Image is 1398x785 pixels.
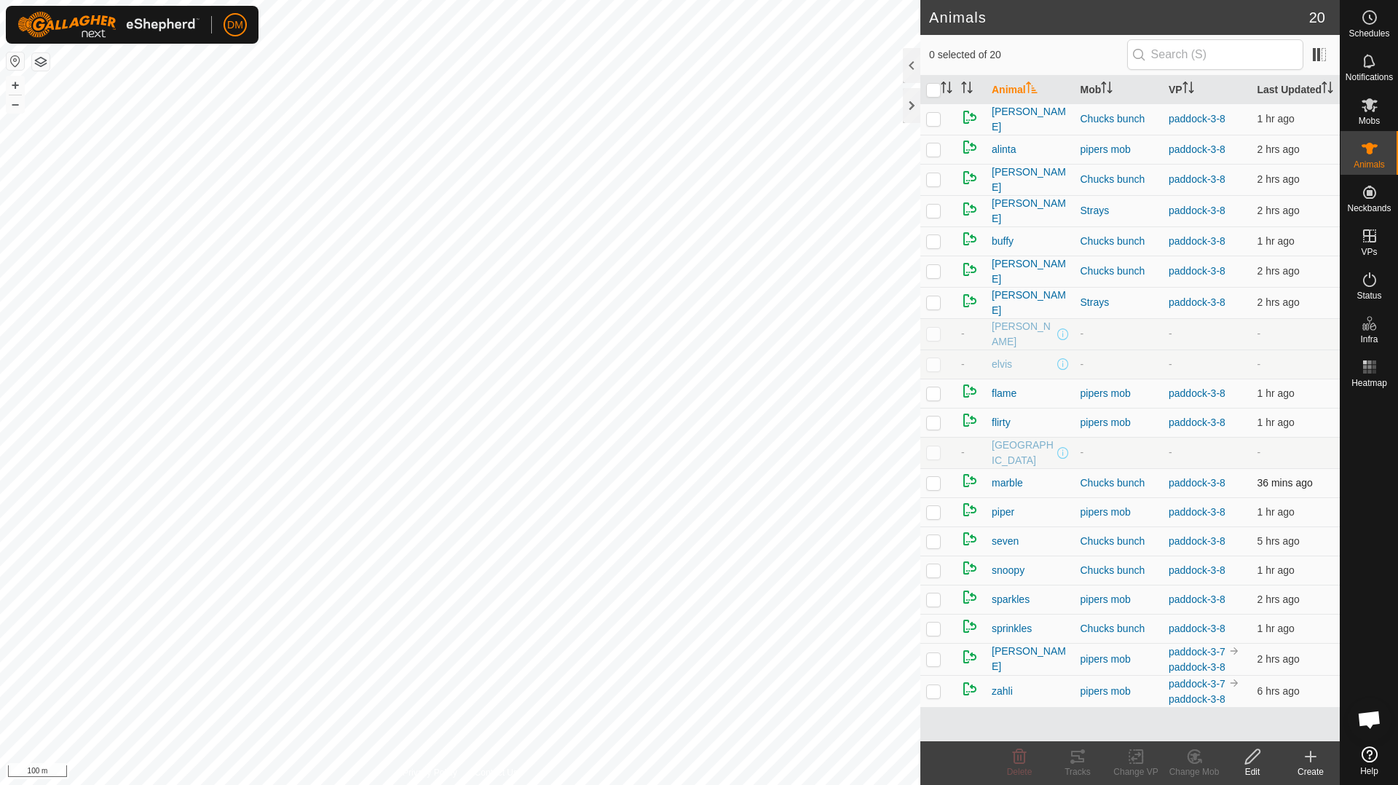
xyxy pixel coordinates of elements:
[961,109,979,126] img: returning on
[1169,296,1225,308] a: paddock-3-8
[1309,7,1325,28] span: 20
[961,292,979,309] img: returning on
[1081,415,1158,430] div: pipers mob
[1169,661,1225,673] a: paddock-3-8
[1081,476,1158,491] div: Chucks bunch
[1169,143,1225,155] a: paddock-3-8
[929,9,1309,26] h2: Animals
[1163,76,1252,104] th: VP
[1127,39,1303,70] input: Search (S)
[992,234,1014,249] span: buffy
[961,648,979,666] img: returning on
[992,476,1023,491] span: marble
[1257,328,1261,339] span: -
[1169,417,1225,428] a: paddock-3-8
[1257,296,1300,308] span: 12 Sept 2025, 6:36 am
[961,588,979,606] img: returning on
[992,357,1012,372] span: elvis
[1322,84,1333,95] p-sorticon: Activate to sort
[1257,623,1295,634] span: 12 Sept 2025, 7:06 am
[1228,677,1240,689] img: to
[1169,387,1225,399] a: paddock-3-8
[1081,142,1158,157] div: pipers mob
[1081,111,1158,127] div: Chucks bunch
[1257,173,1300,185] span: 12 Sept 2025, 6:36 am
[1169,358,1172,370] app-display-virtual-paddock-transition: -
[961,358,965,370] span: -
[1360,335,1378,344] span: Infra
[992,142,1016,157] span: alinta
[1356,291,1381,300] span: Status
[992,684,1013,699] span: zahli
[961,230,979,248] img: returning on
[1169,477,1225,489] a: paddock-3-8
[1048,765,1107,778] div: Tracks
[1169,646,1225,658] a: paddock-3-7
[1169,506,1225,518] a: paddock-3-8
[1257,417,1295,428] span: 12 Sept 2025, 7:06 am
[1169,328,1172,339] app-display-virtual-paddock-transition: -
[1346,73,1393,82] span: Notifications
[961,261,979,278] img: returning on
[7,76,24,94] button: +
[1354,160,1385,169] span: Animals
[17,12,200,38] img: Gallagher Logo
[1081,295,1158,310] div: Strays
[1007,767,1032,777] span: Delete
[1182,84,1194,95] p-sorticon: Activate to sort
[1340,741,1398,781] a: Help
[7,52,24,70] button: Reset Map
[961,618,979,635] img: returning on
[961,680,979,698] img: returning on
[1169,623,1225,634] a: paddock-3-8
[1081,172,1158,187] div: Chucks bunch
[1169,265,1225,277] a: paddock-3-8
[1169,564,1225,576] a: paddock-3-8
[1081,534,1158,549] div: Chucks bunch
[992,165,1069,195] span: [PERSON_NAME]
[1081,264,1158,279] div: Chucks bunch
[992,505,1014,520] span: piper
[1257,685,1300,697] span: 12 Sept 2025, 2:06 am
[1257,358,1261,370] span: -
[986,76,1075,104] th: Animal
[1257,593,1300,605] span: 12 Sept 2025, 6:36 am
[1257,477,1313,489] span: 12 Sept 2025, 8:06 am
[992,621,1032,636] span: sprinkles
[1081,234,1158,249] div: Chucks bunch
[992,563,1024,578] span: snoopy
[32,53,50,71] button: Map Layers
[961,328,965,339] span: -
[992,534,1019,549] span: seven
[961,411,979,429] img: returning on
[1169,173,1225,185] a: paddock-3-8
[961,501,979,518] img: returning on
[1361,248,1377,256] span: VPs
[1169,205,1225,216] a: paddock-3-8
[992,438,1054,468] span: [GEOGRAPHIC_DATA]
[1165,765,1223,778] div: Change Mob
[1359,117,1380,125] span: Mobs
[1223,765,1281,778] div: Edit
[992,644,1069,674] span: [PERSON_NAME]
[1257,113,1295,125] span: 12 Sept 2025, 7:36 am
[1257,387,1295,399] span: 12 Sept 2025, 7:06 am
[961,138,979,156] img: returning on
[1169,693,1225,705] a: paddock-3-8
[1257,653,1300,665] span: 12 Sept 2025, 6:06 am
[1348,29,1389,38] span: Schedules
[961,200,979,218] img: returning on
[941,84,952,95] p-sorticon: Activate to sort
[1257,265,1300,277] span: 12 Sept 2025, 6:36 am
[961,472,979,489] img: returning on
[992,415,1011,430] span: flirty
[1081,326,1158,342] div: -
[1281,765,1340,778] div: Create
[1169,113,1225,125] a: paddock-3-8
[929,47,1127,63] span: 0 selected of 20
[1169,678,1225,690] a: paddock-3-7
[992,256,1069,287] span: [PERSON_NAME]
[1257,506,1295,518] span: 12 Sept 2025, 7:06 am
[992,592,1030,607] span: sparkles
[1348,698,1391,741] div: Open chat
